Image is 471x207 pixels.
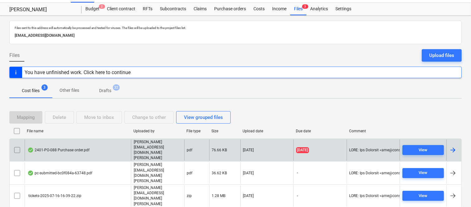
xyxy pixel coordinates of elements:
p: [PERSON_NAME][EMAIL_ADDRESS][DOMAIN_NAME][PERSON_NAME] [134,162,182,184]
div: 36.62 KB [212,171,227,175]
div: View [419,169,428,176]
a: Settings [332,3,355,15]
a: Budget2 [82,3,103,15]
a: Files3 [290,3,306,15]
div: OCR finished [27,171,34,176]
p: [EMAIL_ADDRESS][DOMAIN_NAME] [15,32,456,39]
span: 2 [99,4,105,9]
div: Uploaded by [133,129,182,133]
div: 76.66 KB [212,148,227,152]
a: Purchase orders [210,3,250,15]
div: pdf [187,171,193,175]
a: RFTs [139,3,156,15]
div: File name [27,129,128,133]
div: 1.28 MB [212,194,226,198]
iframe: Chat Widget [440,177,471,207]
span: 3 [41,84,48,91]
div: pdf [187,148,193,152]
p: [PERSON_NAME][EMAIL_ADDRESS][DOMAIN_NAME][PERSON_NAME] [134,185,182,207]
a: Subcontracts [156,3,190,15]
span: 32 [113,84,120,91]
div: Due date [296,129,344,133]
div: tickets-2025-07-16-16-39-22.zip [27,194,81,198]
button: View [402,191,444,201]
div: pc-submitted-bc0f084a-63748.pdf [27,171,92,176]
div: Files [290,3,306,15]
div: File type [187,129,207,133]
p: Files sent to this address will automatically be processed and tested for viruses. The files will... [15,26,456,30]
a: Analytics [306,3,332,15]
button: View [402,168,444,178]
span: [DATE] [296,147,309,153]
a: Costs [250,3,268,15]
div: 2401-PO-088 Purchase order.pdf [27,148,89,153]
span: - [296,170,299,176]
div: Comment [349,129,397,133]
p: Other files [60,87,79,94]
div: [PERSON_NAME] [9,7,74,13]
div: zip [187,194,192,198]
button: Upload files [422,49,462,62]
div: Upload date [243,129,291,133]
div: [DATE] [243,194,254,198]
p: Cost files [22,87,40,94]
div: OCR finished [27,148,34,153]
p: Drafts [99,87,111,94]
div: Size [212,129,238,133]
div: Upload files [429,51,454,59]
div: View [419,192,428,200]
a: Claims [190,3,210,15]
div: [DATE] [243,171,254,175]
p: [PERSON_NAME][EMAIL_ADDRESS][DOMAIN_NAME][PERSON_NAME] [134,139,182,161]
button: View [402,145,444,155]
div: Budget [82,3,103,15]
div: [DATE] [243,148,254,152]
a: Client contract [103,3,139,15]
span: 3 [302,4,308,9]
span: Files [9,52,20,59]
div: View [419,147,428,154]
div: You have unfinished work. Click here to continue [25,69,131,75]
a: Income [268,3,290,15]
button: View grouped files [176,111,231,124]
span: - [296,193,299,199]
div: View grouped files [184,113,223,121]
